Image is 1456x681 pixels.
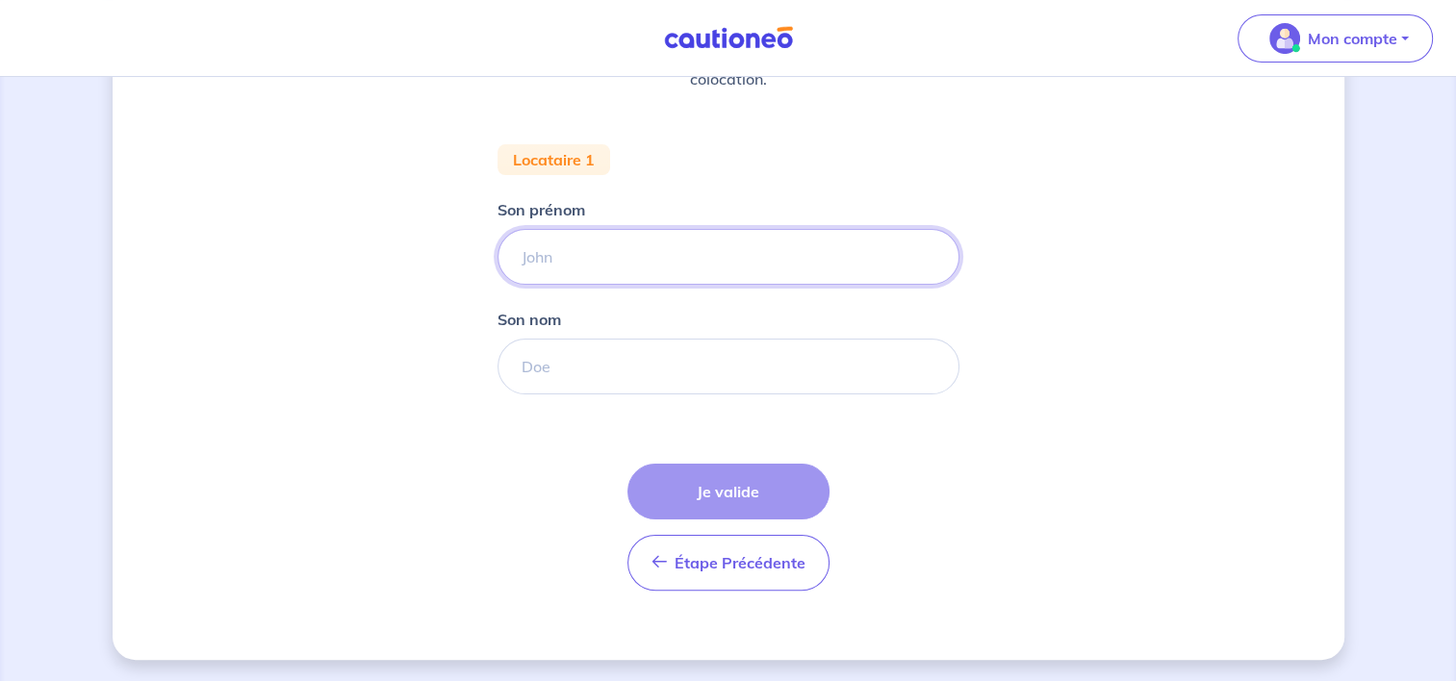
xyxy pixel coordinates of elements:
img: illu_account_valid_menu.svg [1269,23,1300,54]
button: illu_account_valid_menu.svgMon compte [1238,14,1433,63]
input: John [498,229,959,285]
img: Cautioneo [656,26,801,50]
div: Locataire 1 [498,144,610,175]
input: Doe [498,339,959,394]
p: Mon compte [1308,27,1397,50]
p: Son prénom [498,198,585,221]
button: Étape Précédente [627,535,830,591]
p: Son nom [498,308,561,331]
span: Étape Précédente [675,553,805,572]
